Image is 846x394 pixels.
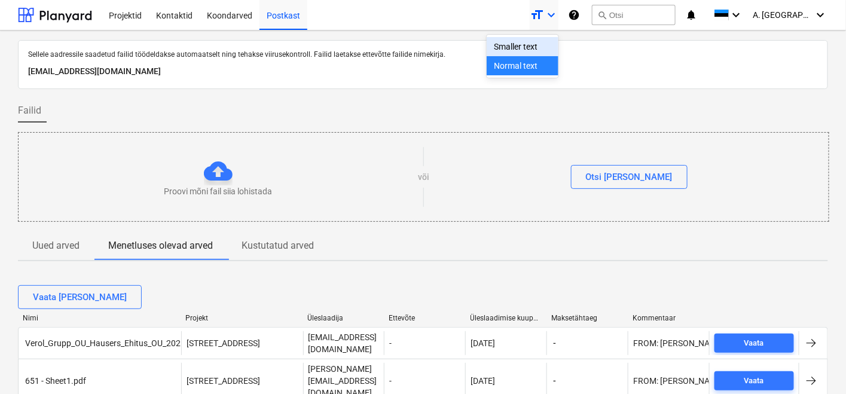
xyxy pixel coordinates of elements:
[786,337,846,394] div: Виджет чата
[753,10,813,20] span: A. [GEOGRAPHIC_DATA]
[786,337,846,394] iframe: Chat Widget
[814,8,828,22] i: keyboard_arrow_down
[487,56,558,75] div: Normal text
[487,37,558,56] div: Smaller text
